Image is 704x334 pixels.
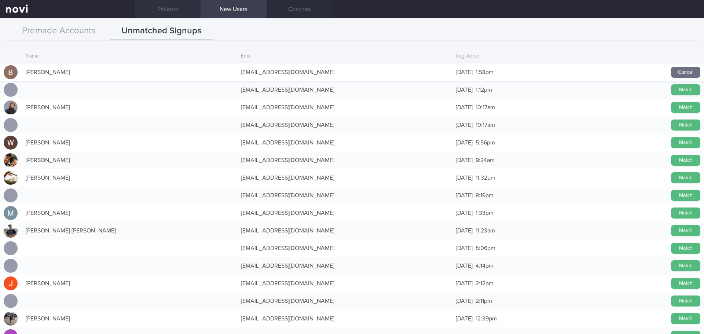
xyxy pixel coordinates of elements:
[22,49,237,63] div: Name
[237,135,452,150] div: [EMAIL_ADDRESS][DOMAIN_NAME]
[237,206,452,220] div: [EMAIL_ADDRESS][DOMAIN_NAME]
[237,311,452,326] div: [EMAIL_ADDRESS][DOMAIN_NAME]
[476,298,492,304] span: 2:11pm
[456,192,473,198] span: [DATE]
[671,155,700,166] button: Match
[671,208,700,219] button: Match
[456,122,473,128] span: [DATE]
[671,278,700,289] button: Match
[237,82,452,97] div: [EMAIL_ADDRESS][DOMAIN_NAME]
[237,49,452,63] div: Email
[476,228,495,234] span: 11:23am
[456,210,473,216] span: [DATE]
[476,122,495,128] span: 10:17am
[476,316,497,322] span: 12:39pm
[456,316,473,322] span: [DATE]
[456,69,473,75] span: [DATE]
[671,296,700,307] button: Match
[671,313,700,324] button: Match
[476,157,495,163] span: 9:24am
[237,153,452,168] div: [EMAIL_ADDRESS][DOMAIN_NAME]
[476,192,494,198] span: 8:19pm
[237,241,452,256] div: [EMAIL_ADDRESS][DOMAIN_NAME]
[671,67,700,78] button: Cancel
[456,228,473,234] span: [DATE]
[22,206,237,220] div: [PERSON_NAME]
[456,104,473,110] span: [DATE]
[237,258,452,273] div: [EMAIL_ADDRESS][DOMAIN_NAME]
[22,65,237,80] div: [PERSON_NAME]
[671,137,700,148] button: Match
[476,69,494,75] span: 1:58pm
[456,157,473,163] span: [DATE]
[671,84,700,95] button: Match
[456,263,473,269] span: [DATE]
[671,190,700,201] button: Match
[671,225,700,236] button: Match
[671,102,700,113] button: Match
[7,22,110,40] button: Premade Accounts
[476,263,494,269] span: 4:14pm
[456,140,473,146] span: [DATE]
[237,118,452,132] div: [EMAIL_ADDRESS][DOMAIN_NAME]
[237,188,452,203] div: [EMAIL_ADDRESS][DOMAIN_NAME]
[671,120,700,131] button: Match
[456,175,473,181] span: [DATE]
[237,100,452,115] div: [EMAIL_ADDRESS][DOMAIN_NAME]
[456,298,473,304] span: [DATE]
[237,65,452,80] div: [EMAIL_ADDRESS][DOMAIN_NAME]
[476,140,495,146] span: 5:56pm
[237,223,452,238] div: [EMAIL_ADDRESS][DOMAIN_NAME]
[476,175,495,181] span: 11:32pm
[476,210,494,216] span: 1:33pm
[671,260,700,271] button: Match
[452,49,667,63] div: Registered
[22,223,237,238] div: [PERSON_NAME] [PERSON_NAME]
[456,87,473,93] span: [DATE]
[22,100,237,115] div: [PERSON_NAME]
[237,170,452,185] div: [EMAIL_ADDRESS][DOMAIN_NAME]
[671,172,700,183] button: Match
[476,280,494,286] span: 2:12pm
[22,153,237,168] div: [PERSON_NAME]
[671,243,700,254] button: Match
[456,245,473,251] span: [DATE]
[476,104,495,110] span: 10:17am
[22,170,237,185] div: [PERSON_NAME]
[22,311,237,326] div: [PERSON_NAME]
[456,280,473,286] span: [DATE]
[22,135,237,150] div: [PERSON_NAME]
[476,87,492,93] span: 1:12pm
[237,294,452,308] div: [EMAIL_ADDRESS][DOMAIN_NAME]
[476,245,495,251] span: 5:06pm
[237,276,452,291] div: [EMAIL_ADDRESS][DOMAIN_NAME]
[110,22,213,40] button: Unmatched Signups
[22,276,237,291] div: [PERSON_NAME]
